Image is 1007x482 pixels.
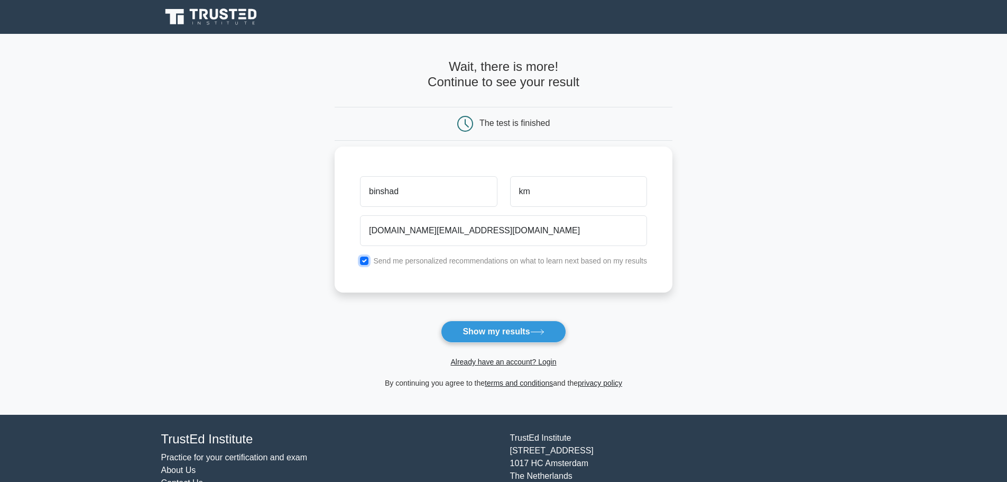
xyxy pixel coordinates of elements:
[161,432,497,447] h4: TrustEd Institute
[373,257,647,265] label: Send me personalized recommendations on what to learn next based on my results
[161,453,308,462] a: Practice for your certification and exam
[161,466,196,475] a: About Us
[328,377,679,389] div: By continuing you agree to the and the
[441,321,566,343] button: Show my results
[510,176,647,207] input: Last name
[360,176,497,207] input: First name
[360,215,647,246] input: Email
[450,358,556,366] a: Already have an account? Login
[578,379,622,387] a: privacy policy
[485,379,553,387] a: terms and conditions
[479,119,550,128] div: The test is finished
[335,59,672,90] h4: Wait, there is more! Continue to see your result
